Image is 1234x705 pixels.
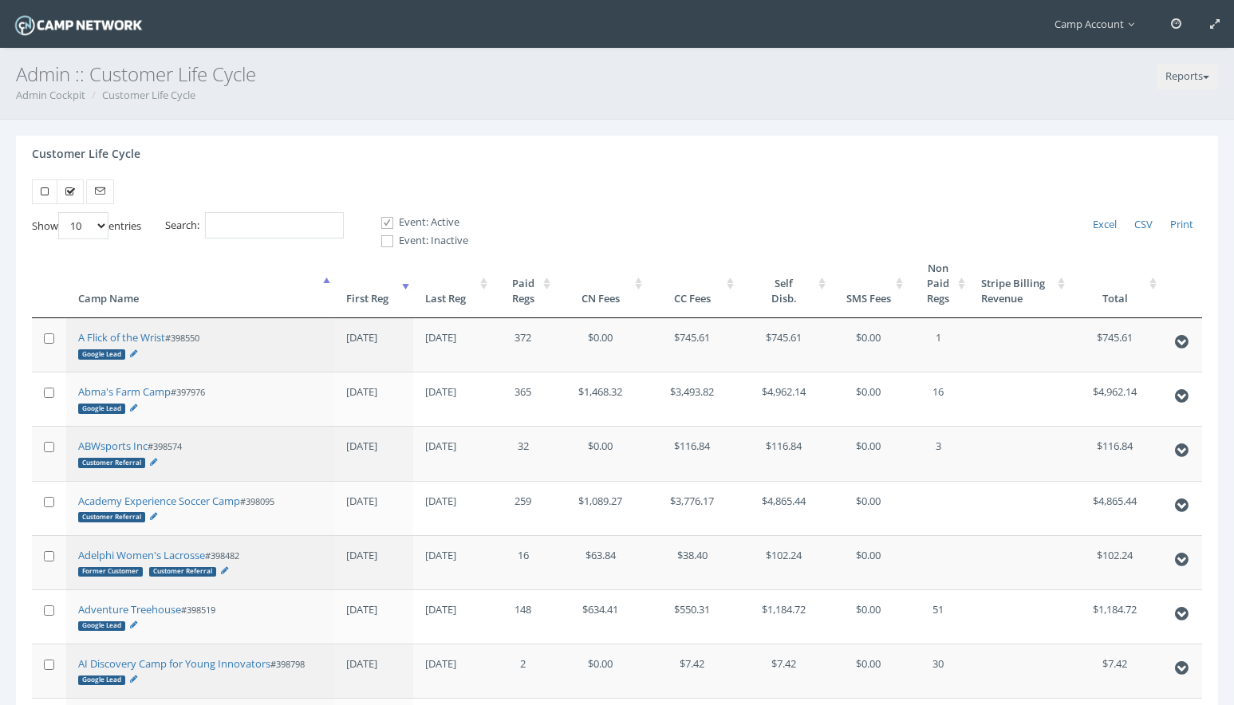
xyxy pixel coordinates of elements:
th: SelfDisb.: activate to sort column ascending [738,249,830,318]
td: $745.61 [646,318,738,372]
td: [DATE] [334,644,413,698]
td: 32 [491,426,554,480]
div: Google Lead [78,675,125,685]
td: $0.00 [830,318,907,372]
td: 16 [907,372,969,426]
th: CN Fees: activate to sort column ascending [554,249,646,318]
td: 51 [907,589,969,644]
a: CSV [1126,212,1161,238]
h3: Admin :: Customer Life Cycle [16,64,1218,85]
a: Excel [1084,212,1126,238]
label: Event: Active [368,215,468,230]
th: CC Fees: activate to sort column ascending [646,249,738,318]
td: $4,962.14 [1069,372,1161,426]
td: $102.24 [738,535,830,589]
div: Customer Referral [149,567,216,577]
td: [DATE] [334,426,413,480]
td: $0.00 [830,481,907,535]
td: 2 [491,644,554,698]
td: [DATE] [413,372,492,426]
th: Last Reg: activate to sort column ascending [413,249,492,318]
td: $634.41 [554,589,646,644]
a: ABWsports Inc [78,439,148,453]
td: 148 [491,589,554,644]
td: $0.00 [830,426,907,480]
td: $550.31 [646,589,738,644]
span: Print [1170,217,1193,231]
td: $4,865.44 [738,481,830,535]
td: $3,493.82 [646,372,738,426]
td: $7.42 [646,644,738,698]
a: Academy Experience Soccer Camp [78,494,240,508]
td: $1,184.72 [1069,589,1161,644]
td: 259 [491,481,554,535]
td: $7.42 [1069,644,1161,698]
a: Adelphi Women's Lacrosse [78,548,205,562]
th: Non PaidRegs: activate to sort column ascending [907,249,969,318]
a: Customer Life Cycle [102,88,195,102]
td: $1,468.32 [554,372,646,426]
td: $0.00 [554,318,646,372]
td: $4,865.44 [1069,481,1161,535]
th: Camp Name: activate to sort column descending [66,249,334,318]
td: [DATE] [334,372,413,426]
th: SMS Fees: activate to sort column ascending [830,249,907,318]
td: $0.00 [554,426,646,480]
td: [DATE] [413,426,492,480]
a: Print [1161,212,1202,238]
a: Abma's Farm Camp [78,384,171,399]
td: $0.00 [554,644,646,698]
td: $1,184.72 [738,589,830,644]
td: $116.84 [646,426,738,480]
td: $1,089.27 [554,481,646,535]
td: [DATE] [334,318,413,372]
td: 372 [491,318,554,372]
button: Reports [1157,64,1218,89]
small: #397976 [78,386,205,413]
td: 16 [491,535,554,589]
label: Search: [165,212,344,238]
td: $7.42 [738,644,830,698]
div: Customer Referral [78,458,145,467]
small: #398095 [78,495,274,522]
th: Total: activate to sort column ascending [1069,249,1161,318]
a: Adventure Treehouse [78,602,181,616]
td: $0.00 [830,644,907,698]
td: [DATE] [334,589,413,644]
small: #398574 [78,440,182,467]
span: Excel [1093,217,1117,231]
label: Show entries [32,212,141,239]
td: $4,962.14 [738,372,830,426]
td: 365 [491,372,554,426]
div: Former Customer [78,567,143,577]
small: #398550 [78,332,199,359]
td: $3,776.17 [646,481,738,535]
td: $63.84 [554,535,646,589]
td: [DATE] [413,481,492,535]
td: [DATE] [413,318,492,372]
td: $102.24 [1069,535,1161,589]
td: $745.61 [738,318,830,372]
img: Camp Network [12,11,145,39]
label: Event: Inactive [368,233,468,249]
td: 30 [907,644,969,698]
a: AI Discovery Camp for Young Innovators [78,656,270,671]
small: #398798 [78,658,305,685]
input: Search: [205,212,344,238]
h4: Customer Life Cycle [32,148,140,160]
td: [DATE] [413,644,492,698]
span: Camp Account [1055,17,1142,31]
a: Admin Cockpit [16,88,85,102]
th: PaidRegs: activate to sort column ascending [491,249,554,318]
td: $38.40 [646,535,738,589]
small: #398482 [78,549,239,577]
small: #398519 [78,604,215,631]
td: $745.61 [1069,318,1161,372]
td: [DATE] [413,535,492,589]
div: Google Lead [78,349,125,359]
td: 3 [907,426,969,480]
td: $0.00 [830,372,907,426]
div: Customer Referral [78,512,145,522]
td: $116.84 [738,426,830,480]
th: First Reg: activate to sort column ascending [334,249,413,318]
